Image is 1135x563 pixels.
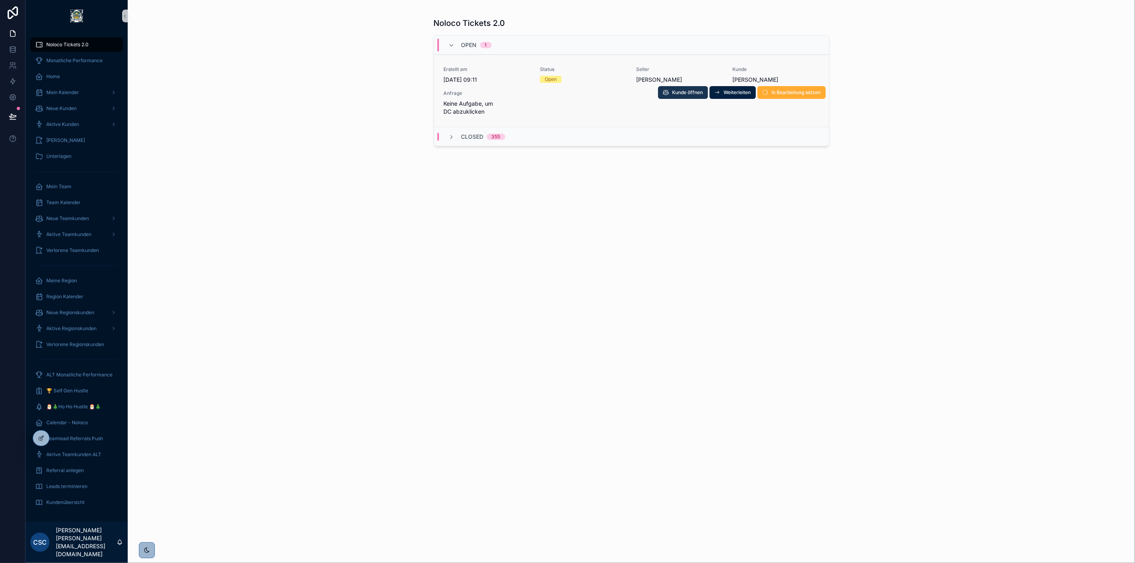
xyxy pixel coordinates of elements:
span: Monatliche Performance [46,57,103,64]
span: Kunde öffnen [672,89,703,96]
a: Erstellt am[DATE] 09:11StatusOpenSeller[PERSON_NAME]Kunde[PERSON_NAME]AnfrageKeine Aufgabe, um DC... [434,55,829,127]
div: 355 [492,134,500,140]
a: ALT Monatliche Performance [30,368,123,382]
a: Referral anlegen [30,463,123,478]
span: Aktive Teamkunden [46,231,91,238]
span: Aktive Regionskunden [46,325,97,332]
span: Referral anlegen [46,467,84,474]
span: Unterlagen [46,153,71,159]
a: Calendar - Noloco [30,415,123,430]
span: Mein Kalender [46,89,79,96]
a: Verlorene Teamkunden [30,243,123,258]
a: Leads terminieren [30,479,123,494]
a: Neue Regionskunden [30,305,123,320]
a: Unterlagen [30,149,123,163]
span: CSc [33,537,47,547]
a: Aktive Teamkunden [30,227,123,242]
span: Seller [636,66,723,73]
a: Aktive Teamkunden ALT [30,447,123,462]
a: Team Kalender [30,195,123,210]
span: Weiterleiten [724,89,751,96]
div: scrollable content [26,32,128,520]
a: Aktive Kunden [30,117,123,132]
span: Kunde [732,66,819,73]
span: Teamlead Referrals Push [46,435,103,442]
span: Anfrage [444,90,530,96]
button: Weiterleiten [710,86,756,99]
span: Aktive Kunden [46,121,79,128]
span: Neue Regionskunden [46,309,94,316]
span: [PERSON_NAME] [732,76,819,84]
span: Status [540,66,627,73]
p: [PERSON_NAME] [PERSON_NAME][EMAIL_ADDRESS][DOMAIN_NAME] [56,526,117,558]
span: In Bearbeitung setzen [772,89,821,96]
span: ALT Monatliche Performance [46,372,113,378]
a: Meine Region [30,274,123,288]
span: Noloco Tickets 2.0 [46,41,89,48]
span: Meine Region [46,278,77,284]
span: [DATE] 09:11 [444,76,530,84]
span: Verlorene Regionskunden [46,341,104,348]
span: Closed [461,133,484,141]
span: Neue Teamkunden [46,215,89,222]
a: Teamlead Referrals Push [30,431,123,446]
span: Erstellt am [444,66,530,73]
span: Mein Team [46,183,71,190]
a: Verlorene Regionskunden [30,337,123,352]
span: 🏆 Self Gen Hustle [46,388,88,394]
span: Aktive Teamkunden ALT [46,451,101,458]
button: In Bearbeitung setzen [757,86,826,99]
span: [PERSON_NAME] [46,137,85,144]
span: Calendar - Noloco [46,419,88,426]
a: [PERSON_NAME] [30,133,123,148]
div: Open [545,76,557,83]
span: Leads terminieren [46,483,87,490]
span: Neue Kunden [46,105,77,112]
button: Kunde öffnen [658,86,708,99]
a: Neue Teamkunden [30,211,123,226]
a: Mein Kalender [30,85,123,100]
a: Aktive Regionskunden [30,321,123,336]
span: Open [461,41,477,49]
span: Home [46,73,60,80]
span: 🎅🎄Ho Ho Hustle 🎅🎄 [46,404,101,410]
a: Noloco Tickets 2.0 [30,37,123,52]
img: App logo [70,10,83,22]
a: Home [30,69,123,84]
span: Verlorene Teamkunden [46,247,99,254]
a: 🏆 Self Gen Hustle [30,384,123,398]
a: Kundenübersicht [30,495,123,510]
a: Mein Team [30,179,123,194]
span: Kundenübersicht [46,499,85,506]
span: Region Kalender [46,293,83,300]
div: 1 [485,42,487,48]
span: [PERSON_NAME] [636,76,723,84]
span: Team Kalender [46,199,81,206]
span: Keine Aufgabe, um DC abzuklicken [444,100,530,116]
a: Neue Kunden [30,101,123,116]
a: Monatliche Performance [30,53,123,68]
h1: Noloco Tickets 2.0 [434,18,505,29]
a: 🎅🎄Ho Ho Hustle 🎅🎄 [30,400,123,414]
a: Region Kalender [30,289,123,304]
